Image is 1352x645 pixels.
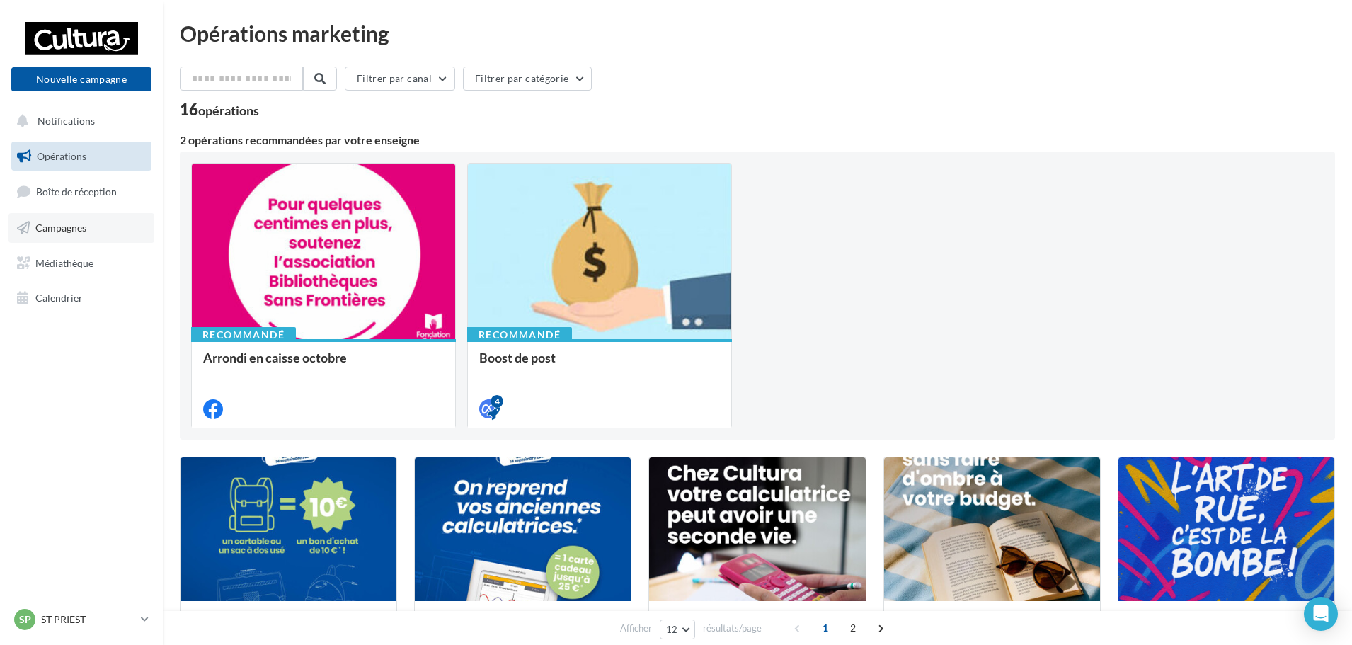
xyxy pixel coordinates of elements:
button: Notifications [8,106,149,136]
button: 12 [660,620,696,639]
span: Notifications [38,115,95,127]
div: Arrondi en caisse octobre [203,350,444,379]
p: ST PRIEST [41,612,135,627]
span: Afficher [620,622,652,635]
div: Boost de post [479,350,720,379]
span: SP [19,612,31,627]
span: Médiathèque [35,256,93,268]
span: 1 [814,617,837,639]
div: 2 opérations recommandées par votre enseigne [180,135,1335,146]
button: Nouvelle campagne [11,67,151,91]
span: Boîte de réception [36,185,117,198]
a: Boîte de réception [8,176,154,207]
div: Recommandé [191,327,296,343]
a: Calendrier [8,283,154,313]
span: Campagnes [35,222,86,234]
div: Recommandé [467,327,572,343]
span: Opérations [37,150,86,162]
span: résultats/page [703,622,762,635]
a: Opérations [8,142,154,171]
button: Filtrer par catégorie [463,67,592,91]
div: opérations [198,104,259,117]
a: Campagnes [8,213,154,243]
span: Calendrier [35,292,83,304]
div: Open Intercom Messenger [1304,597,1338,631]
div: 16 [180,102,259,118]
button: Filtrer par canal [345,67,455,91]
span: 2 [842,617,864,639]
div: 4 [491,395,503,408]
a: Médiathèque [8,249,154,278]
span: 12 [666,624,678,635]
a: SP ST PRIEST [11,606,151,633]
div: Opérations marketing [180,23,1335,44]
